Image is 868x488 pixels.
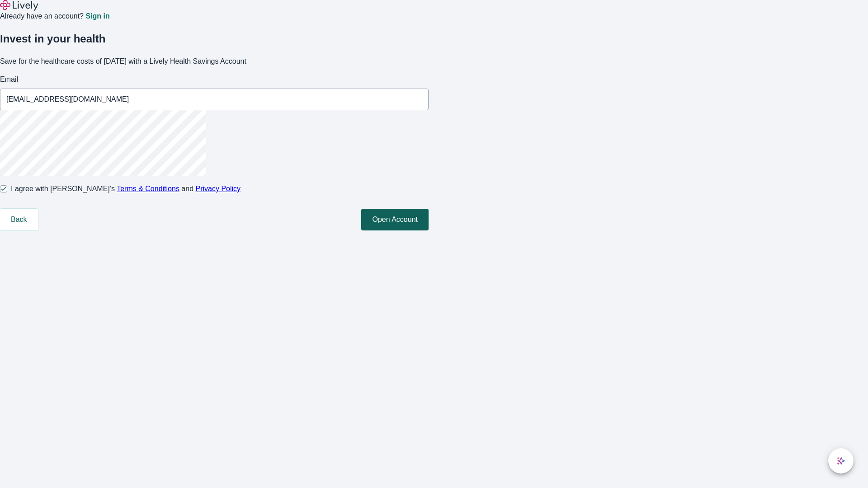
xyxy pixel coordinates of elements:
a: Sign in [85,13,109,20]
button: chat [828,448,854,474]
a: Privacy Policy [196,185,241,192]
svg: Lively AI Assistant [836,456,845,465]
span: I agree with [PERSON_NAME]’s and [11,183,241,194]
button: Open Account [361,209,429,230]
a: Terms & Conditions [117,185,179,192]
